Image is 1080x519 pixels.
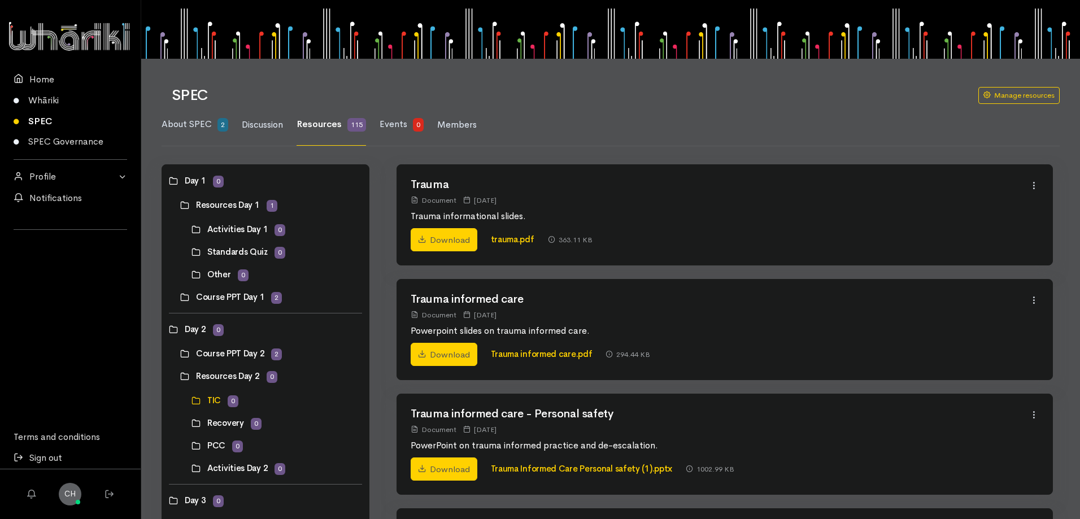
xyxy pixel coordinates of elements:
span: Resources [297,118,342,130]
div: Follow us on LinkedIn [14,237,127,264]
a: Trauma Informed Care Personal safety (1).pptx [491,463,673,474]
p: Trauma informational slides. [411,210,1030,223]
a: trauma.pdf [491,234,534,245]
span: 115 [347,118,366,132]
div: [DATE] [463,424,497,435]
iframe: LinkedIn Embedded Content [48,237,93,250]
div: Document [411,309,456,321]
a: Download [411,457,477,481]
h2: Trauma informed care [411,293,1030,306]
a: Resources 115 [297,104,366,146]
p: PowerPoint on trauma informed practice and de-escalation. [411,439,1030,452]
a: About SPEC 2 [162,104,228,146]
h1: SPEC [172,88,965,104]
div: 294.44 KB [606,348,650,360]
div: Document [411,424,456,435]
div: [DATE] [463,194,497,206]
a: Download [411,228,477,252]
a: Download [411,343,477,367]
a: Manage resources [978,87,1060,104]
span: 2 [217,118,228,132]
a: CH [59,483,81,505]
div: 1002.99 KB [686,463,734,475]
div: 363.11 KB [548,234,593,246]
a: Trauma informed care.pdf [491,348,593,359]
span: Discussion [242,119,283,130]
a: Discussion [242,104,283,146]
span: About SPEC [162,118,212,130]
h2: Trauma informed care - Personal safety [411,408,1030,420]
div: Document [411,194,456,206]
span: Members [437,119,477,130]
h2: Trauma [411,178,1030,191]
a: Events 0 [380,104,424,146]
a: Members [437,104,477,146]
div: [DATE] [463,309,497,321]
p: Powerpoint slides on trauma informed care. [411,324,1030,338]
span: Events [380,118,407,130]
span: 0 [413,118,424,132]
